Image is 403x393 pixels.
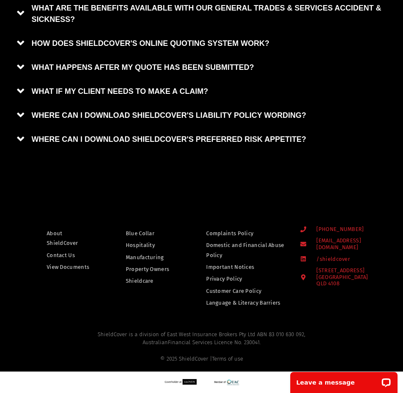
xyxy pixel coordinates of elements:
[206,298,280,308] span: Language & Literacy Barriers
[126,252,170,262] a: Manufacturing
[212,356,243,362] a: Terms of use
[314,226,363,233] span: [PHONE_NUMBER]
[206,286,261,296] span: Customer Care Policy
[314,267,368,287] span: [STREET_ADDRESS]
[300,226,382,233] a: [PHONE_NUMBER]
[206,240,289,260] a: Domestic and Financial Abuse Policy
[314,237,382,250] span: [EMAIL_ADDRESS][DOMAIN_NAME]
[206,298,289,308] a: Language & Literacy Barriers
[126,252,164,262] span: Manufacturing
[300,237,382,250] a: [EMAIL_ADDRESS][DOMAIN_NAME]
[47,262,89,272] span: View Documents
[47,250,90,260] a: Contact Us
[47,250,75,260] span: Contact Us
[206,228,253,238] span: Complaints Policy
[126,276,154,286] span: Shieldcare
[168,339,261,345] span: Financial Services Licence No. 230041.
[206,274,242,284] span: Privacy Policy
[15,355,388,363] div: © 2025 ShieldCover |
[11,32,392,56] a: HOW DOES SHIELDCOVER'S ONLINE QUOTING SYSTEM WORK?
[126,228,170,238] a: Blue Collar
[206,262,289,272] a: Important Notices
[206,262,254,272] span: Important Notices
[316,280,368,287] div: QLD 4108
[206,274,289,284] a: Privacy Policy
[206,228,289,238] a: Complaints Policy
[11,80,392,104] a: WHAT IF MY CLIENT NEEDS TO MAKE A CLAIM?
[206,286,289,296] a: Customer Care Policy
[11,104,392,127] a: WHERE CAN I DOWNLOAD SHIELDCOVER'S LIABILITY POLICY WORDING?
[126,228,154,238] span: Blue Collar
[314,256,350,263] span: /shieldcover
[316,274,368,287] div: [GEOGRAPHIC_DATA]
[300,256,382,263] a: /shieldcover
[126,264,170,274] span: Property Owners
[15,330,388,363] h2: ShieldCover is a division of East West Insurance Brokers Pty Ltd ABN 83 010 630 092,
[126,240,155,250] span: Hospitality
[11,56,392,80] a: WHAT HAPPENS AFTER MY QUOTE HAS BEEN SUBMITTED?
[126,240,170,250] a: Hospitality
[126,264,170,274] a: Property Owners
[11,127,392,151] a: WHERE CAN I DOWNLOAD SHIELDCOVER'S PREFERRED RISK APPETITE?
[126,276,170,286] a: Shieldcare
[285,366,403,393] iframe: LiveChat chat widget
[15,338,388,363] div: Australian
[47,228,90,248] a: About ShieldCover
[47,262,90,272] a: View Documents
